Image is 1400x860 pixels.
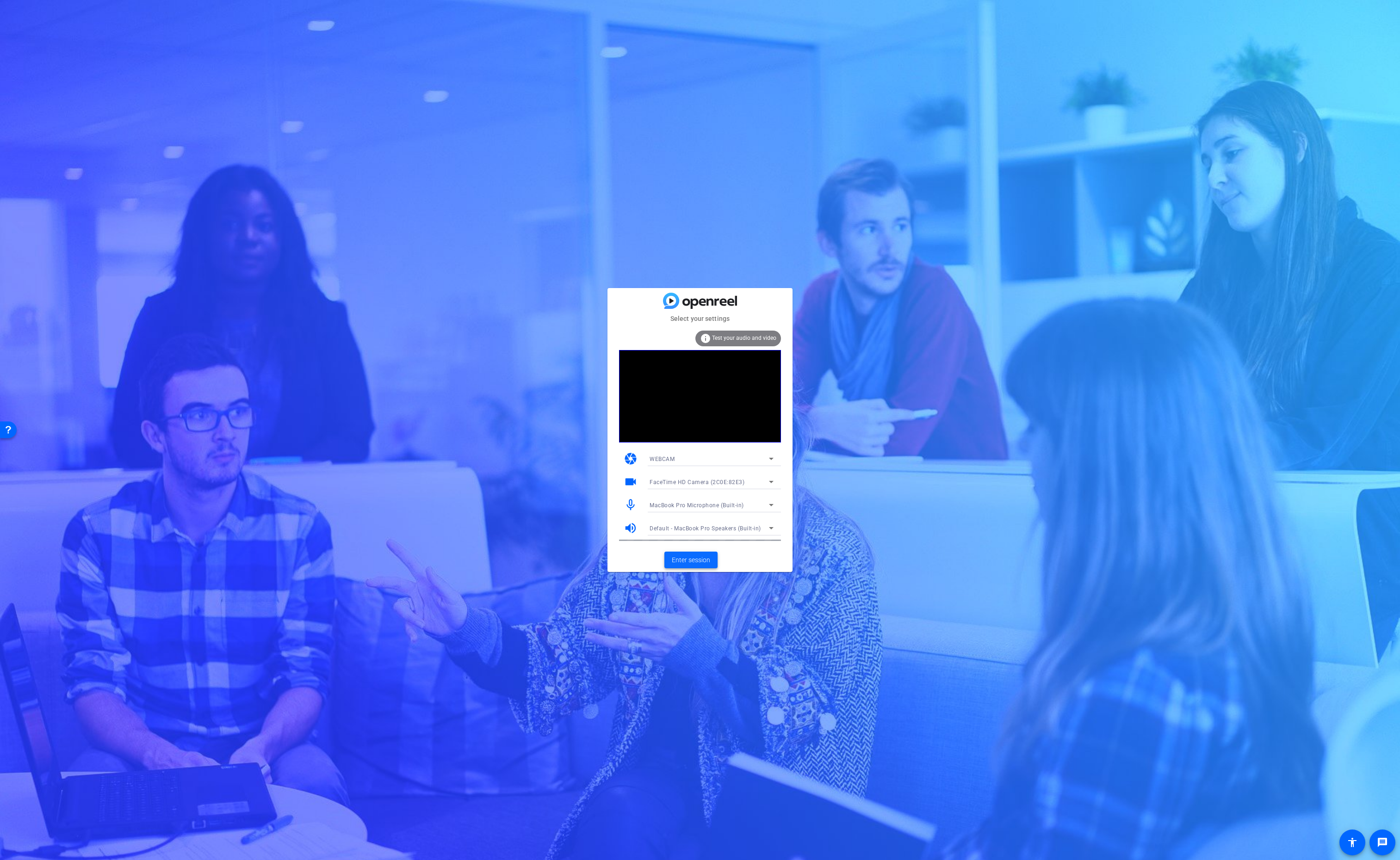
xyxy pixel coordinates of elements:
span: FaceTime HD Camera (2C0E:82E3) [650,479,744,485]
span: WEBCAM [650,456,675,462]
span: MacBook Pro Microphone (Built-in) [650,502,744,509]
mat-icon: volume_up [624,521,638,535]
span: Default - MacBook Pro Speakers (Built-in) [650,525,761,532]
mat-icon: info [700,333,711,344]
img: blue-gradient.svg [663,293,737,309]
mat-icon: mic_none [624,498,638,512]
mat-icon: message [1377,837,1388,848]
mat-card-subtitle: Select your settings [607,313,793,324]
button: Enter session [664,552,718,568]
span: Test your audio and video [712,335,776,341]
mat-icon: accessibility [1347,837,1358,848]
mat-icon: videocam [624,475,638,489]
span: Enter session [672,555,710,565]
mat-icon: camera [624,452,638,466]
